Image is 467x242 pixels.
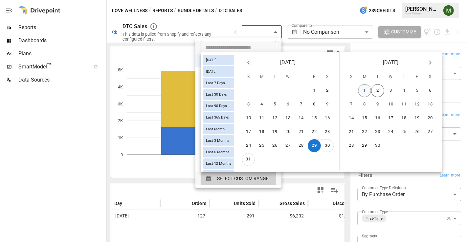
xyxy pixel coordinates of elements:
button: 21 [345,125,358,139]
li: This Quarter [195,146,281,159]
button: 14 [295,112,308,125]
span: Wednesday [385,70,397,84]
button: SELECT CUSTOM RANGE [201,172,276,185]
div: Last 30 Days [203,89,234,100]
button: 25 [397,125,411,139]
button: 30 [321,139,334,152]
button: 9 [371,98,384,111]
button: 18 [255,125,268,139]
span: Saturday [322,70,333,84]
div: [DATE] [203,55,234,65]
span: [DATE] [203,69,219,74]
div: Last 365 Days [203,112,234,123]
button: 26 [411,125,424,139]
button: 28 [295,139,308,152]
button: 3 [242,98,255,111]
button: 12 [268,112,281,125]
span: Last 30 Days [203,92,230,97]
button: 30 [371,139,384,152]
button: 10 [384,98,397,111]
button: 8 [358,98,371,111]
button: Previous month [242,56,255,69]
button: 15 [308,112,321,125]
button: 27 [424,125,437,139]
li: [DATE] [195,54,281,67]
li: Last 3 Months [195,93,281,106]
button: 23 [321,125,334,139]
div: Last 6 Months [203,147,234,157]
div: Last Year [203,170,234,180]
div: Last 7 Days [203,78,234,88]
div: Last 90 Days [203,101,234,111]
button: 2 [371,84,384,97]
button: 19 [268,125,281,139]
span: Sunday [243,70,255,84]
span: Saturday [424,70,436,84]
li: Last Quarter [195,159,281,172]
button: 6 [424,84,437,97]
button: 28 [345,139,358,152]
div: Last 3 Months [203,135,234,146]
span: SELECT CUSTOM RANGE [217,175,269,183]
span: [DATE] [203,58,219,62]
span: Monday [256,70,268,84]
button: 19 [411,112,424,125]
button: 11 [255,112,268,125]
button: 10 [242,112,255,125]
span: Sunday [345,70,357,84]
button: 1 [358,84,371,97]
button: 17 [384,112,397,125]
button: 4 [397,84,411,97]
li: Last 12 Months [195,120,281,133]
button: 24 [384,125,397,139]
span: Last 12 Months [203,161,234,166]
button: 29 [308,139,321,152]
button: 21 [295,125,308,139]
span: Thursday [295,70,307,84]
button: Next month [424,56,437,69]
button: 27 [281,139,295,152]
button: 5 [411,84,424,97]
button: 17 [242,125,255,139]
span: Last 90 Days [203,104,230,108]
button: 2 [321,84,334,97]
div: Last 12 Months [203,158,234,169]
button: 15 [358,112,371,125]
button: 8 [308,98,321,111]
button: 13 [424,98,437,111]
span: Tuesday [269,70,281,84]
button: 23 [371,125,384,139]
button: 12 [411,98,424,111]
button: 4 [255,98,268,111]
span: Tuesday [372,70,384,84]
button: 20 [424,112,437,125]
button: 6 [281,98,295,111]
span: Friday [308,70,320,84]
button: 16 [371,112,384,125]
button: 7 [295,98,308,111]
span: Monday [359,70,370,84]
span: Friday [411,70,423,84]
button: 18 [397,112,411,125]
button: 7 [345,98,358,111]
button: 11 [397,98,411,111]
button: 29 [358,139,371,152]
button: 16 [321,112,334,125]
button: 14 [345,112,358,125]
span: [DATE] [280,58,296,67]
button: 1 [308,84,321,97]
button: 20 [281,125,295,139]
li: Month to Date [195,133,281,146]
button: 9 [321,98,334,111]
div: Last Month [203,124,234,134]
li: Last 30 Days [195,80,281,93]
span: Last 365 Days [203,115,232,120]
li: Last 7 Days [195,67,281,80]
span: Wednesday [282,70,294,84]
button: 26 [268,139,281,152]
span: Last 3 Months [203,139,232,143]
li: Last 6 Months [195,106,281,120]
div: [DATE] [203,66,234,77]
button: 25 [255,139,268,152]
span: Last 6 Months [203,150,232,154]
